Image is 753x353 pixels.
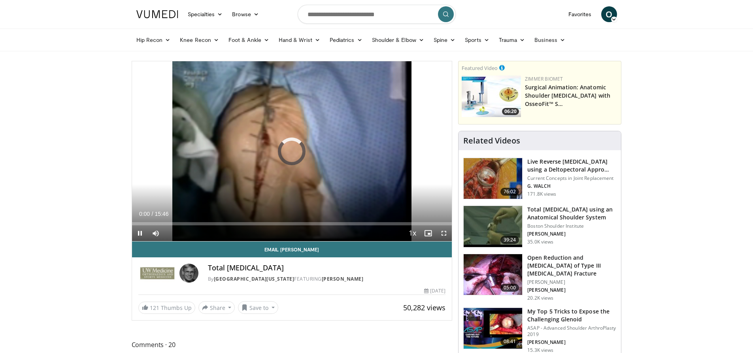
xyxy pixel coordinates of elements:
[325,32,367,48] a: Pediatrics
[502,108,519,115] span: 06:20
[463,206,616,247] a: 39:24 Total [MEDICAL_DATA] using an Anatomical Shoulder System Boston Shoulder Institute [PERSON_...
[139,211,150,217] span: 0:00
[525,76,563,82] a: Zimmer Biomet
[527,191,556,197] p: 171.8K views
[463,158,616,200] a: 76:02 Live Reverse [MEDICAL_DATA] using a Deltopectoral Appro… Current Concepts in Joint Replacem...
[564,6,596,22] a: Favorites
[132,242,452,257] a: Email [PERSON_NAME]
[527,295,553,301] p: 20.2K views
[527,254,616,277] h3: Open Reduction and [MEDICAL_DATA] of Type III [MEDICAL_DATA] Fracture
[527,325,616,338] p: ASAP - Advanced Shoulder ArthroPlasty 2019
[298,5,456,24] input: Search topics, interventions
[132,222,452,225] div: Progress Bar
[224,32,274,48] a: Foot & Ankle
[136,10,178,18] img: VuMedi Logo
[420,225,436,241] button: Enable picture-in-picture mode
[155,211,168,217] span: 15:46
[601,6,617,22] a: O
[527,239,553,245] p: 35.0K views
[463,136,520,145] h4: Related Videos
[462,76,521,117] a: 06:20
[132,61,452,242] video-js: Video Player
[404,225,420,241] button: Playback Rate
[322,276,364,282] a: [PERSON_NAME]
[424,287,445,294] div: [DATE]
[527,158,616,174] h3: Live Reverse [MEDICAL_DATA] using a Deltopectoral Appro…
[463,254,616,301] a: 05:00 Open Reduction and [MEDICAL_DATA] of Type III [MEDICAL_DATA] Fracture [PERSON_NAME] [PERSON...
[527,183,616,189] p: G. WALCH
[527,287,616,293] p: [PERSON_NAME]
[525,83,610,108] a: Surgical Animation: Anatomic Shoulder [MEDICAL_DATA] with OsseoFit™ S…
[403,303,445,312] span: 50,282 views
[183,6,228,22] a: Specialties
[367,32,429,48] a: Shoulder & Elbow
[429,32,460,48] a: Spine
[227,6,264,22] a: Browse
[462,64,498,72] small: Featured Video
[208,264,446,272] h4: Total [MEDICAL_DATA]
[500,338,519,345] span: 08:41
[175,32,224,48] a: Knee Recon
[500,188,519,196] span: 76:02
[148,225,164,241] button: Mute
[436,225,452,241] button: Fullscreen
[527,231,616,237] p: [PERSON_NAME]
[464,158,522,199] img: 684033_3.png.150x105_q85_crop-smart_upscale.jpg
[527,279,616,285] p: [PERSON_NAME]
[464,308,522,349] img: b61a968a-1fa8-450f-8774-24c9f99181bb.150x105_q85_crop-smart_upscale.jpg
[214,276,294,282] a: [GEOGRAPHIC_DATA][US_STATE]
[274,32,325,48] a: Hand & Wrist
[527,308,616,323] h3: My Top 5 Tricks to Expose the Challenging Glenoid
[500,284,519,292] span: 05:00
[464,254,522,295] img: 8a72b65a-0f28-431e-bcaf-e516ebdea2b0.150x105_q85_crop-smart_upscale.jpg
[464,206,522,247] img: 38824_0000_3.png.150x105_q85_crop-smart_upscale.jpg
[527,223,616,229] p: Boston Shoulder Institute
[138,264,176,283] img: University of Washington
[132,340,453,350] span: Comments 20
[198,301,235,314] button: Share
[494,32,530,48] a: Trauma
[138,302,195,314] a: 121 Thumbs Up
[530,32,570,48] a: Business
[208,276,446,283] div: By FEATURING
[527,175,616,181] p: Current Concepts in Joint Replacement
[460,32,494,48] a: Sports
[462,76,521,117] img: 84e7f812-2061-4fff-86f6-cdff29f66ef4.150x105_q85_crop-smart_upscale.jpg
[238,301,278,314] button: Save to
[527,206,616,221] h3: Total [MEDICAL_DATA] using an Anatomical Shoulder System
[150,304,159,311] span: 121
[132,32,176,48] a: Hip Recon
[500,236,519,244] span: 39:24
[179,264,198,283] img: Avatar
[152,211,153,217] span: /
[527,339,616,345] p: [PERSON_NAME]
[132,225,148,241] button: Pause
